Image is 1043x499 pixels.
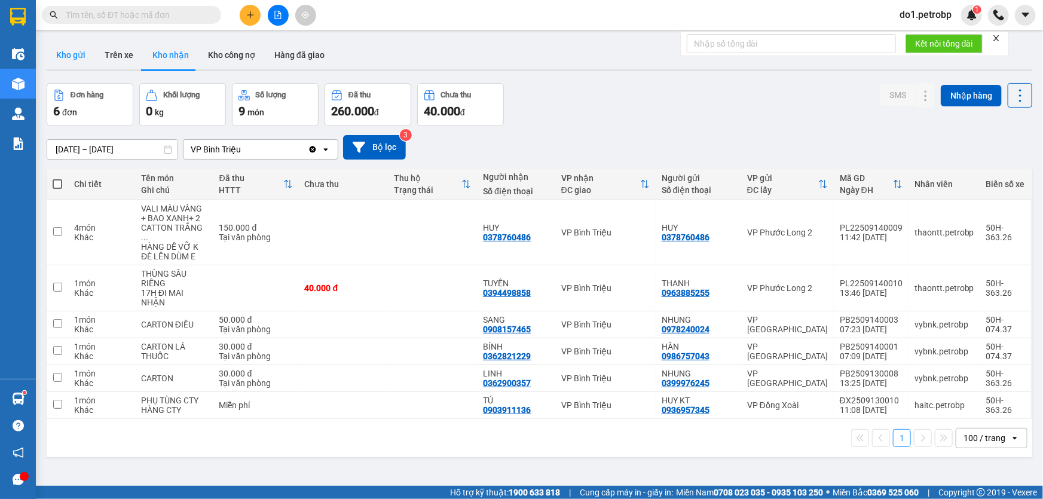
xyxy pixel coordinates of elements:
[62,108,77,117] span: đơn
[219,223,293,232] div: 150.000 đ
[833,486,919,499] span: Miền Bắc
[483,351,531,361] div: 0362821229
[74,405,129,415] div: Khác
[662,405,709,415] div: 0936957345
[561,283,650,293] div: VP Bình Triệu
[141,374,207,383] div: CARTON
[321,145,331,154] svg: open
[483,288,531,298] div: 0394498858
[915,37,973,50] span: Kết nối tổng đài
[141,242,207,261] div: HÀNG DỄ VỠ K ĐÈ LÊN DÙM E
[880,84,916,106] button: SMS
[676,486,823,499] span: Miền Nam
[483,369,549,378] div: LINH
[986,369,1025,388] div: 50H-363.26
[305,283,382,293] div: 40.000 đ
[914,283,974,293] div: thaontt.petrobp
[50,11,58,19] span: search
[47,140,178,159] input: Select a date range.
[348,91,371,99] div: Đã thu
[163,91,200,99] div: Khối lượng
[840,223,903,232] div: PL22509140009
[840,405,903,415] div: 11:08 [DATE]
[219,342,293,351] div: 30.000 đ
[747,185,818,195] div: ĐC lấy
[975,5,979,14] span: 1
[141,232,148,242] span: ...
[343,135,406,160] button: Bộ lọc
[47,41,95,69] button: Kho gửi
[441,91,472,99] div: Chưa thu
[483,232,531,242] div: 0378760486
[964,432,1005,444] div: 100 / trang
[141,185,207,195] div: Ghi chú
[66,8,207,22] input: Tìm tên, số ĐT hoặc mã đơn
[74,315,129,324] div: 1 món
[834,169,909,200] th: Toggle SortBy
[295,5,316,26] button: aim
[561,374,650,383] div: VP Bình Triệu
[141,405,207,415] div: HÀNG CTY
[12,78,25,90] img: warehouse-icon
[555,169,656,200] th: Toggle SortBy
[483,172,549,182] div: Người nhận
[662,173,735,183] div: Người gửi
[238,104,245,118] span: 9
[914,400,974,410] div: haitc.petrobp
[146,104,152,118] span: 0
[13,474,24,485] span: message
[13,420,24,431] span: question-circle
[219,315,293,324] div: 50.000 đ
[219,378,293,388] div: Tại văn phòng
[74,378,129,388] div: Khác
[256,91,286,99] div: Số lượng
[840,369,903,378] div: PB2509130008
[747,342,828,361] div: VP [GEOGRAPHIC_DATA]
[840,288,903,298] div: 13:46 [DATE]
[561,228,650,237] div: VP Bình Triệu
[662,324,709,334] div: 0978240024
[826,490,830,495] span: ⚪️
[247,108,264,117] span: món
[914,179,974,189] div: Nhân viên
[747,283,828,293] div: VP Phước Long 2
[219,351,293,361] div: Tại văn phòng
[867,488,919,497] strong: 0369 525 060
[714,488,823,497] strong: 0708 023 035 - 0935 103 250
[74,369,129,378] div: 1 món
[394,173,461,183] div: Thu hộ
[74,342,129,351] div: 1 món
[53,104,60,118] span: 6
[74,278,129,288] div: 1 món
[561,320,650,329] div: VP Bình Triệu
[71,91,103,99] div: Đơn hàng
[973,5,981,14] sup: 1
[394,185,461,195] div: Trạng thái
[242,143,243,155] input: Selected VP Bình Triệu.
[424,104,460,118] span: 40.000
[74,324,129,334] div: Khác
[840,324,903,334] div: 07:23 [DATE]
[483,324,531,334] div: 0908157465
[483,186,549,196] div: Số điện thoại
[993,10,1004,20] img: phone-icon
[13,447,24,458] span: notification
[141,173,207,183] div: Tên món
[1020,10,1031,20] span: caret-down
[191,143,241,155] div: VP Bình Triệu
[141,204,207,242] div: VALI MÀU VÀNG + BAO XANH+ 2 CATTON TRẮNG ĐN
[74,232,129,242] div: Khác
[141,288,207,307] div: 17H ĐI MAI NHẬN
[986,278,1025,298] div: 50H-363.26
[74,288,129,298] div: Khác
[941,85,1002,106] button: Nhập hàng
[687,34,896,53] input: Nhập số tổng đài
[906,34,983,53] button: Kết nối tổng đài
[840,315,903,324] div: PB2509140003
[460,108,465,117] span: đ
[662,232,709,242] div: 0378760486
[747,369,828,388] div: VP [GEOGRAPHIC_DATA]
[1015,5,1036,26] button: caret-down
[305,179,382,189] div: Chưa thu
[986,342,1025,361] div: 50H-074.37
